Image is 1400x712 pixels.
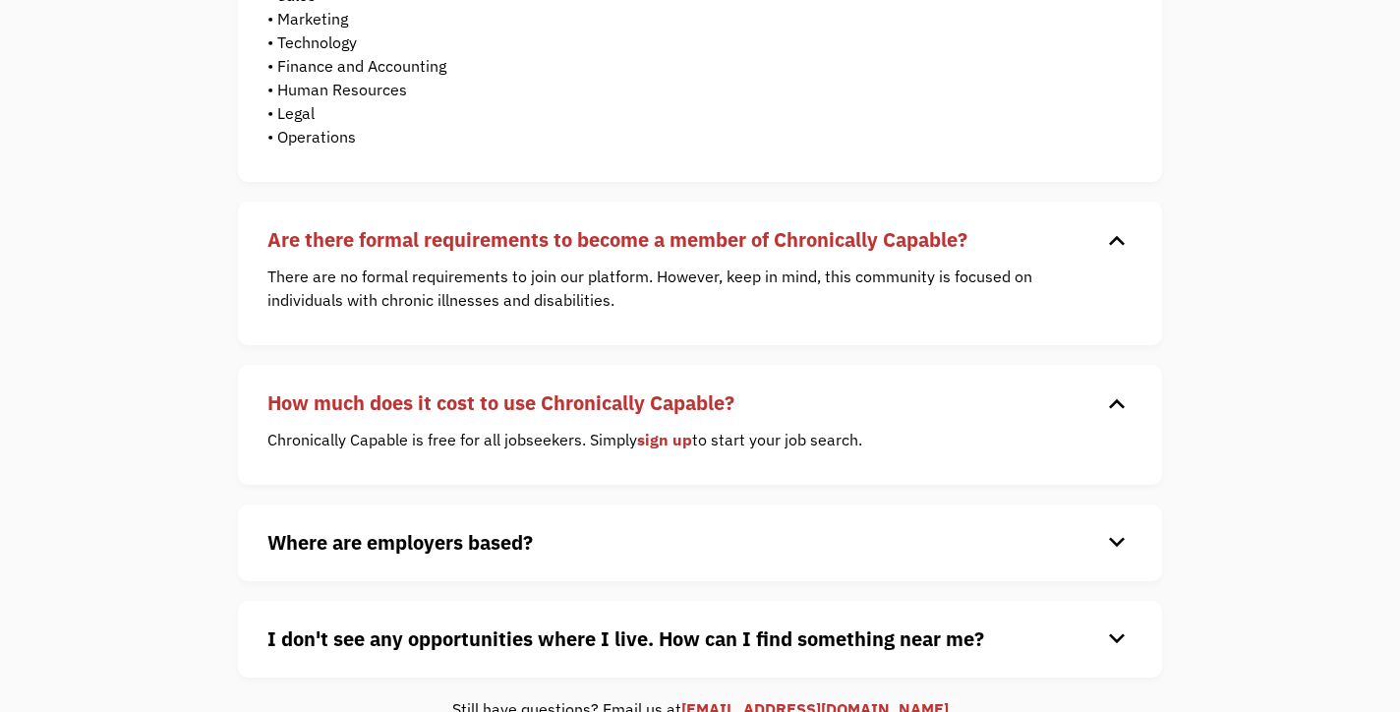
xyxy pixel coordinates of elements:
[1101,225,1133,255] div: keyboard_arrow_down
[1101,528,1133,558] div: keyboard_arrow_down
[267,428,1103,451] p: Chronically Capable is free for all jobseekers. Simply to start your job search.
[267,389,734,416] strong: How much does it cost to use Chronically Capable?
[267,265,1103,312] p: There are no formal requirements to join our platform. However, keep in mind, this community is f...
[267,529,533,556] strong: Where are employers based?
[1101,388,1133,418] div: keyboard_arrow_down
[1101,624,1133,654] div: keyboard_arrow_down
[267,625,984,652] strong: I don't see any opportunities where I live. How can I find something near me?
[637,430,692,449] a: sign up
[267,226,967,253] strong: Are there formal requirements to become a member of Chronically Capable?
